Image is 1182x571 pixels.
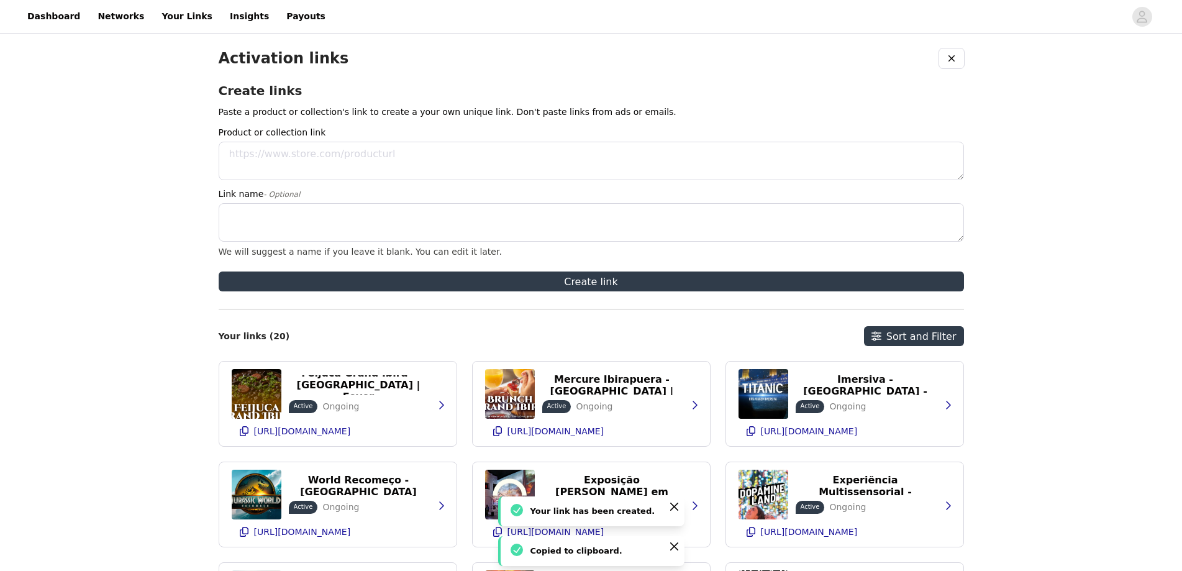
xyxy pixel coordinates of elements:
button: Create link [219,272,964,291]
div: avatar [1136,7,1148,27]
a: Payouts [279,2,333,30]
img: Feijuca Grand Ibira - São Paulo - Reservas | Fever [232,369,281,419]
button: Feijuca Grand Ibira - [GEOGRAPHIC_DATA] | Fever [289,375,429,395]
p: Active [294,401,313,411]
p: [MEDICAL_DATA] Land: Uma Experiência Multissensorial - [GEOGRAPHIC_DATA] - Ingressos | Fever [803,450,928,521]
p: Active [547,401,566,411]
p: [URL][DOMAIN_NAME] [254,426,351,436]
p: [URL][DOMAIN_NAME] [254,527,351,537]
button: [URL][DOMAIN_NAME] [232,522,444,542]
p: Active [294,502,313,511]
p: Ongoing [322,400,359,413]
a: Networks [90,2,152,30]
button: [URL][DOMAIN_NAME] [232,421,444,441]
h2: Your links (20) [219,331,290,342]
span: - Optional [263,190,300,199]
p: Feijuca Grand Ibira - [GEOGRAPHIC_DATA] | Fever [296,367,421,403]
button: [URL][DOMAIN_NAME] [485,421,698,441]
button: Titanic: Uma Viagem Imersiva - [GEOGRAPHIC_DATA] - Ingressos | Fever [796,375,935,395]
p: Super Arena Jurassic World Recomeço - [GEOGRAPHIC_DATA][MEDICAL_DATA] [296,462,421,509]
button: Ingressos: [GEOGRAPHIC_DATA]: Exposição [PERSON_NAME] em [GEOGRAPHIC_DATA][MEDICAL_DATA] [542,476,682,496]
p: Ongoing [829,400,866,413]
p: Ongoing [322,501,359,514]
div: We will suggest a name if you leave it blank. You can edit it later. [219,247,964,257]
p: Active [801,502,820,511]
p: Paste a product or collection's link to create a your own unique link. Don't paste links from ads... [219,106,964,119]
button: Close [667,499,682,514]
img: Dopamine Land: Uma Experiência Multissensorial - São Paulo - Ingressos | Fever [739,470,788,519]
h1: Activation links [219,50,349,68]
p: Titanic: Uma Viagem Imersiva - [GEOGRAPHIC_DATA] - Ingressos | Fever [803,362,928,409]
img: Ingressos: Visualfarm Gymnasium: Exposição Leonardo da Vinci em São Paulo | Fever [485,470,535,519]
button: Brunch do Grand Mercure Ibirapuera - [GEOGRAPHIC_DATA] | Fever [542,375,682,395]
p: Ongoing [576,400,612,413]
button: [URL][DOMAIN_NAME] [739,421,951,441]
div: Copied to clipboard. [530,544,660,559]
p: Active [801,401,820,411]
p: [URL][DOMAIN_NAME] [761,527,858,537]
a: Your Links [154,2,220,30]
p: [URL][DOMAIN_NAME] [507,527,604,537]
a: Dashboard [20,2,88,30]
label: Product or collection link [219,126,957,139]
button: Sort and Filter [864,326,964,346]
button: [MEDICAL_DATA] Land: Uma Experiência Multissensorial - [GEOGRAPHIC_DATA] - Ingressos | Fever [796,476,935,496]
button: [URL][DOMAIN_NAME] [485,522,698,542]
img: Brunch do Grand Mercure Ibirapuera - São Paulo - Reservas | Fever [485,369,535,419]
p: [URL][DOMAIN_NAME] [507,426,604,436]
label: Link name [219,188,957,201]
p: [URL][DOMAIN_NAME] [761,426,858,436]
p: Brunch do Grand Mercure Ibirapuera - [GEOGRAPHIC_DATA] | Fever [550,362,675,409]
img: Titanic: Uma Viagem Imersiva - São Paulo - Ingressos | Fever [739,369,788,419]
a: Insights [222,2,276,30]
p: Ingressos: [GEOGRAPHIC_DATA]: Exposição [PERSON_NAME] em [GEOGRAPHIC_DATA][MEDICAL_DATA] [550,450,675,521]
button: Close [667,539,682,554]
img: Super Arena Jurassic World Recomeço - São Paulo | Fever [232,470,281,519]
p: Ongoing [829,501,866,514]
h2: Create links [219,83,964,98]
button: [URL][DOMAIN_NAME] [739,522,951,542]
div: Your link has been created. [530,504,660,519]
button: Super Arena Jurassic World Recomeço - [GEOGRAPHIC_DATA][MEDICAL_DATA] [289,476,429,496]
